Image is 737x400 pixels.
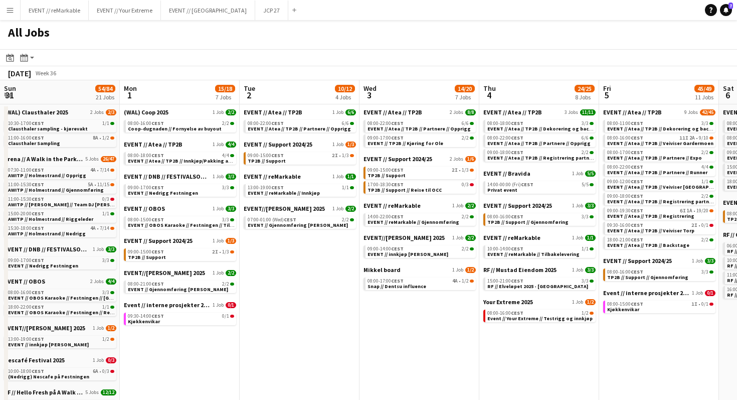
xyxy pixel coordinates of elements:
span: AWITP // Holmestrand // Gjennomføring [8,187,104,193]
button: EVENT // Your Extreme [89,1,161,20]
span: 07:00-01:00 (Wed) [248,217,296,222]
span: EVENT // TP2B // Kjøring for Ole [367,140,443,147]
span: CEST [151,216,164,223]
span: EVENT // reMarkable [244,173,301,180]
div: • [8,136,114,141]
div: EVENT // Support 2024/251 Job1/309:00-15:00CEST2I•1/3TP2B // Support [124,237,236,269]
span: 4/4 [226,142,236,148]
span: AWITP // Holmestrand // Opprigg [8,172,86,179]
span: CEST [631,236,643,243]
a: 09:00-18:00CEST2/2EVENT // Atea // TP2B // Registrering partnere [607,193,713,204]
span: CEST [391,120,404,126]
span: 2 Jobs [450,156,463,162]
a: EVENT // Atea // TP2B2 Jobs8/8 [363,108,476,116]
span: 2/2 [701,237,708,242]
span: CEST [511,213,523,220]
span: EVENT // Atea // TP2B [124,141,182,148]
span: 1 Job [213,238,224,244]
div: • [8,168,114,173]
div: EVENT // Atea // TP2B9 Jobs42/4508:00-11:00CEST3/3EVENT // Atea // TP2B // Dekorering og backstag... [603,108,715,257]
a: EVENT // Support 2024/252 Jobs1/6 [363,155,476,163]
span: CEST [151,184,164,191]
div: EVENT // DNB // FESTIVALSOMMER 20251 Job3/309:00-17:00CEST3/3EVENT // Nedrigg Festningen [4,245,116,278]
span: 14:00-22:00 [367,214,404,219]
div: EVENT//[PERSON_NAME] 20251 Job2/209:00-14:00CEST2/2EVENT // innkjøp [PERSON_NAME] [363,234,476,266]
span: 3/3 [222,217,229,222]
a: 08:00-18:00CEST3/3EVENT // Atea // TP2B // Dekorering og backstage oppsett [487,120,594,131]
a: 08:00-15:00CEST3/3EVENT // OBOS Karaoke // Festningen // Tilbakelevering [128,216,234,228]
span: 08:00-16:00 [487,214,523,219]
a: 07:30-11:00CEST4A•7/14AWITP // Holmestrand // Opprigg [8,167,114,178]
span: 2/2 [226,109,236,115]
a: Arena // A Walk in the Park 20255 Jobs26/47 [4,155,116,163]
a: 09:00-17:00CEST3/3EVENT // Nedrigg Festningen [128,184,234,196]
span: EVENT // Support 2024/25 [363,155,432,163]
span: 15:30-18:00 [8,226,44,231]
span: 5A [88,182,93,187]
div: EVENT // Support 2024/251 Job3/308:00-16:00CEST3/3TP2B // Support // Gjennomføring [483,202,596,234]
a: EVENT // Atea // TP2B1 Job6/6 [244,108,356,116]
div: EVENT // Atea // TP2B3 Jobs11/1108:00-18:00CEST3/3EVENT // Atea // TP2B // Dekorering og backstag... [483,108,596,170]
div: EVENT // Bravida1 Job5/514:00-00:00 (Fri)CEST5/5Privat event [483,170,596,202]
span: 17:00-18:30 [367,182,404,187]
span: 4/4 [222,153,229,158]
div: EVENT // Atea // TP2B1 Job6/608:00-22:00CEST6/6EVENT // Atea // TP2B // Partnere // Opprigg [244,108,356,141]
span: EVENT // Atea // TP2B // Partnere // Runner [607,169,707,176]
span: 1/1 [701,179,708,184]
span: EVENT // Bravida [483,170,530,177]
a: EVENT//[PERSON_NAME] 20251 Job2/2 [244,205,356,212]
span: CEST [391,167,404,173]
span: 2/2 [465,203,476,209]
a: 07:00-01:00 (Wed)CEST2/2EVENT // Gjennomføring [PERSON_NAME] [248,216,354,228]
span: EVENT // Atea // TP2B // Veiviser Gardermoen [607,140,713,147]
span: EVENT // Atea // TP2B [603,108,662,116]
span: 7/14 [100,168,109,173]
div: EVENT // Support 2024/252 Jobs1/609:00-15:00CEST2I•1/3TP2B // Support17:00-18:30CEST0/3TP2B // Su... [363,155,476,202]
span: 1/1 [345,174,356,180]
a: EVENT // reMarkable1 Job1/1 [483,234,596,241]
span: 1 Job [332,206,343,212]
span: (WAL) Clausthaler 2025 [4,108,68,116]
span: 1 Job [332,109,343,115]
span: EVENT // Atea // TP2B // Innkjøp/Pakking av bil [128,158,238,164]
span: 08:00-17:00 [607,150,643,155]
span: 10:30-17:00 [8,121,44,126]
span: EVENT // Support 2024/25 [483,202,552,209]
span: 5/5 [585,171,596,177]
span: 4/4 [701,165,708,170]
span: 2/2 [462,136,469,141]
span: 09:00-18:00 [607,194,643,199]
span: Privat event [487,187,517,193]
span: 5/5 [582,182,589,187]
span: 1A [687,208,692,213]
span: 2I [452,168,458,173]
a: 09:00-15:00CEST2I•1/3TP2B // Support [248,152,354,164]
span: AWITP // Holmestrand // Team DJ Walkie [8,201,135,208]
span: 1 Job [213,174,224,180]
span: CEST [391,135,404,141]
span: 08:00-11:00 [607,121,643,126]
span: 08:00-16:00 [607,136,643,141]
span: CEST [391,181,404,188]
span: TP2B // Support [248,158,286,164]
span: 14:00-00:00 (Fri) [487,182,533,187]
div: • [607,223,713,228]
a: 18:00-21:00CEST2/2EVENT // Atea // TP2B // Backstage [607,236,713,248]
span: 4A [90,168,96,173]
span: 3/3 [582,121,589,126]
span: EVENT // Support 2024/25 [124,237,193,244]
a: 09:00-19:30CEST6I1A•19/20EVENT // Atea // TP2B // Registrering [607,207,713,219]
span: CEST [631,222,643,228]
a: 08:00-17:00CEST2/2EVENT // Atea // TP2B // Partnere // Expo [607,149,713,161]
a: EVENT // Support 2024/251 Job1/3 [124,237,236,244]
span: CEST [631,178,643,185]
span: 2/2 [701,150,708,155]
span: CEST [32,167,44,173]
span: CEST [151,120,164,126]
span: Coop-dugnaden // Fornyelse av buyout [128,125,222,132]
span: EVENT // Atea // TP2B // Dekorering og backstage oppsett [487,125,627,132]
a: 17:00-18:30CEST0/3TP2B // Support // Reise til OCC [367,181,474,193]
span: 1/1 [342,185,349,190]
span: EVENT//WILHELMSEN 2025 [363,234,445,241]
span: CEST [511,120,523,126]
